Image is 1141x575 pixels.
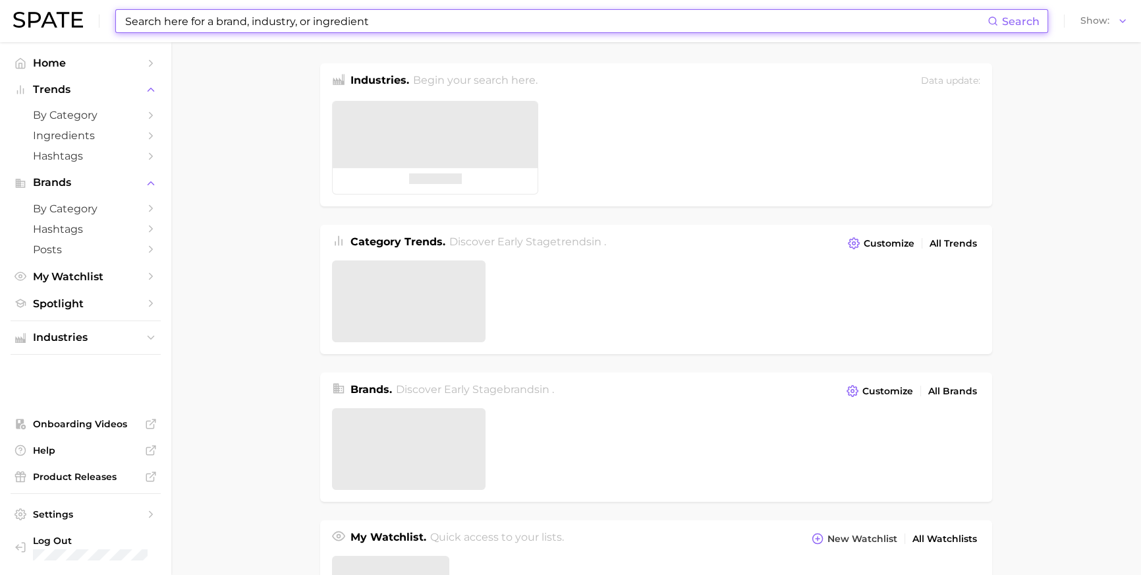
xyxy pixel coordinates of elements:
button: Customize [843,382,916,400]
span: Hashtags [33,223,138,235]
h2: Begin your search here. [413,73,538,90]
div: Data update: [921,73,980,90]
span: Search [1002,15,1040,28]
button: Customize [845,234,918,253]
a: Log out. Currently logged in with e-mail doyeon@spate.nyc. [11,531,161,564]
a: All Trends [926,235,980,253]
a: Hashtags [11,219,161,239]
button: Trends [11,80,161,100]
span: Discover Early Stage brands in . [396,383,554,396]
a: My Watchlist [11,266,161,287]
a: Spotlight [11,293,161,314]
span: Help [33,444,138,456]
span: Product Releases [33,471,138,483]
span: All Trends [930,238,977,249]
span: Onboarding Videos [33,418,138,430]
span: Spotlight [33,297,138,310]
h1: Industries. [350,73,409,90]
button: Industries [11,328,161,348]
a: Settings [11,504,161,524]
a: Ingredients [11,125,161,146]
a: All Brands [925,382,980,400]
span: Customize [864,238,914,249]
img: SPATE [13,12,83,28]
button: Brands [11,173,161,193]
span: by Category [33,202,138,215]
span: Discover Early Stage trends in . [449,235,606,248]
a: Hashtags [11,146,161,166]
span: Industries [33,332,138,344]
button: Show [1077,13,1131,30]
span: Home [33,57,138,69]
button: New Watchlist [808,530,901,548]
span: Category Trends . [350,235,445,248]
a: by Category [11,198,161,219]
span: Brands . [350,383,392,396]
span: Customize [862,386,913,397]
a: Product Releases [11,467,161,487]
span: Settings [33,508,138,520]
span: All Brands [928,386,977,397]
span: Log Out [33,535,150,547]
span: Hashtags [33,150,138,162]
a: Help [11,440,161,460]
span: New Watchlist [827,533,897,545]
span: Ingredients [33,129,138,142]
span: Posts [33,243,138,256]
span: All Watchlists [912,533,977,545]
span: by Category [33,109,138,121]
span: Brands [33,177,138,189]
span: Show [1080,17,1109,24]
a: Posts [11,239,161,260]
a: by Category [11,105,161,125]
h1: My Watchlist. [350,530,426,548]
span: My Watchlist [33,270,138,283]
span: Trends [33,84,138,96]
a: Home [11,53,161,73]
input: Search here for a brand, industry, or ingredient [124,10,988,32]
h2: Quick access to your lists. [430,530,564,548]
a: Onboarding Videos [11,414,161,434]
a: All Watchlists [909,530,980,548]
